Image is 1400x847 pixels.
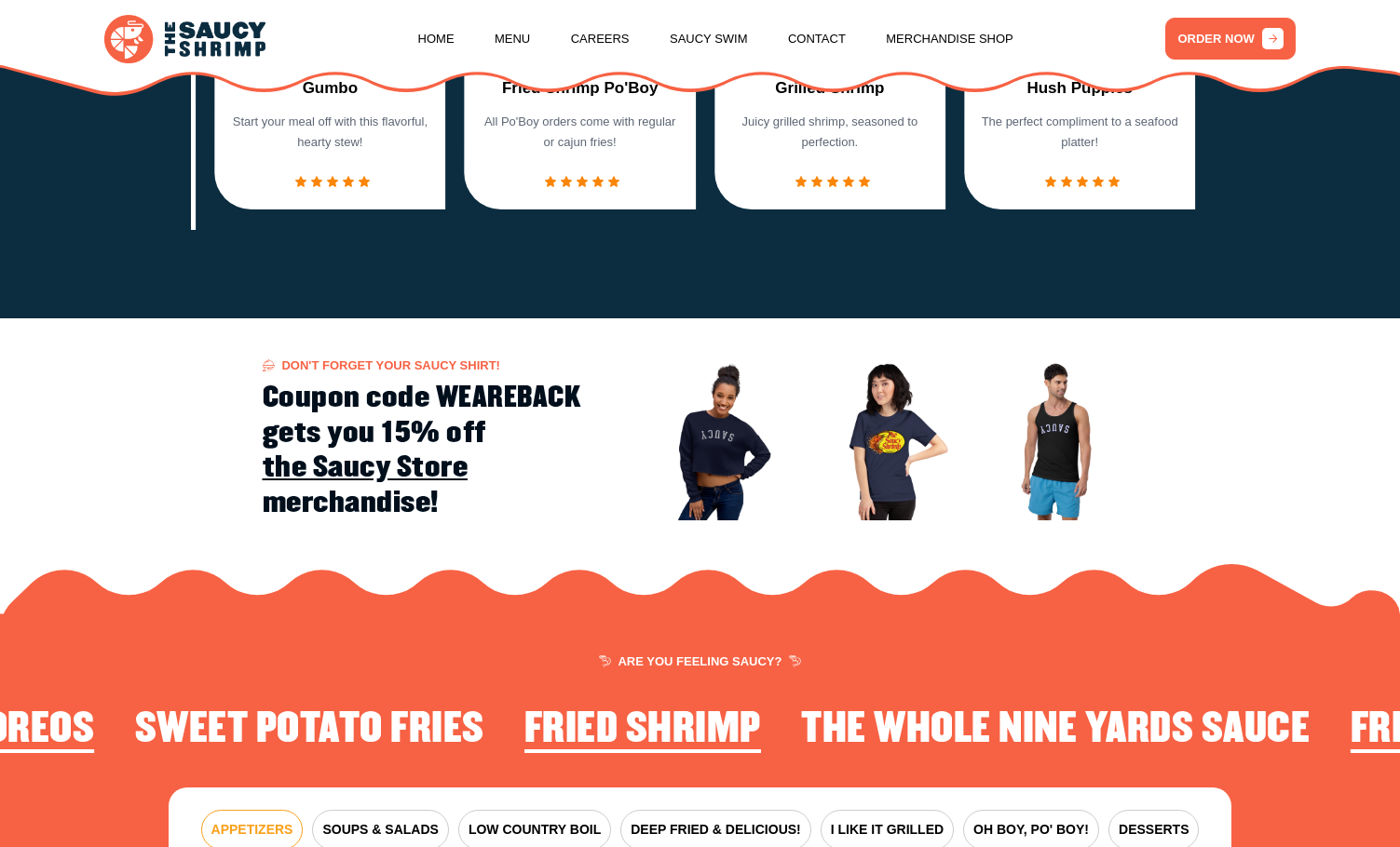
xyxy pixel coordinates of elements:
p: Start your meal off with this flavorful, hearty stew! [230,112,429,155]
span: SOUPS & SALADS [322,820,438,840]
span: APPETIZERS [211,820,293,840]
img: Image 1 [636,361,795,520]
span: OH BOY, PO' BOY! [973,820,1089,840]
p: The perfect compliment to a seafood platter! [980,112,1179,155]
a: Merchandise Shop [886,4,1013,74]
span: DEEP FRIED & DELICIOUS! [631,820,801,840]
a: Menu [495,4,530,74]
span: I LIKE IT GRILLED [831,820,944,840]
span: DESSERTS [1119,820,1189,840]
a: Contact [788,4,846,74]
span: LOW COUNTRY BOIL [469,820,601,840]
h2: Sweet Potato Fries [135,706,484,752]
h2: Fried Shrimp [524,706,761,752]
span: Don't forget your Saucy Shirt! [263,359,500,371]
a: Careers [571,4,630,74]
p: All Po'Boy orders come with regular or cajun fries! [481,112,680,155]
img: Image 3 [978,361,1137,520]
a: Saucy Swim [670,4,748,74]
a: ORDER NOW [1165,18,1296,60]
img: Image 2 [808,361,967,520]
span: ARE YOU FEELING SAUCY? [599,655,802,667]
a: Home [418,4,455,74]
p: Juicy grilled shrimp, seasoned to perfection. [730,112,930,155]
a: the Saucy Store [263,450,469,485]
h2: The Whole Nine Yards Sauce [801,706,1310,752]
h2: Coupon code WEAREBACK gets you 15% off merchandise! [263,381,615,520]
li: 1 of 4 [524,706,761,759]
img: logo [104,15,266,64]
li: 2 of 4 [801,706,1310,759]
li: 4 of 4 [135,706,484,759]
